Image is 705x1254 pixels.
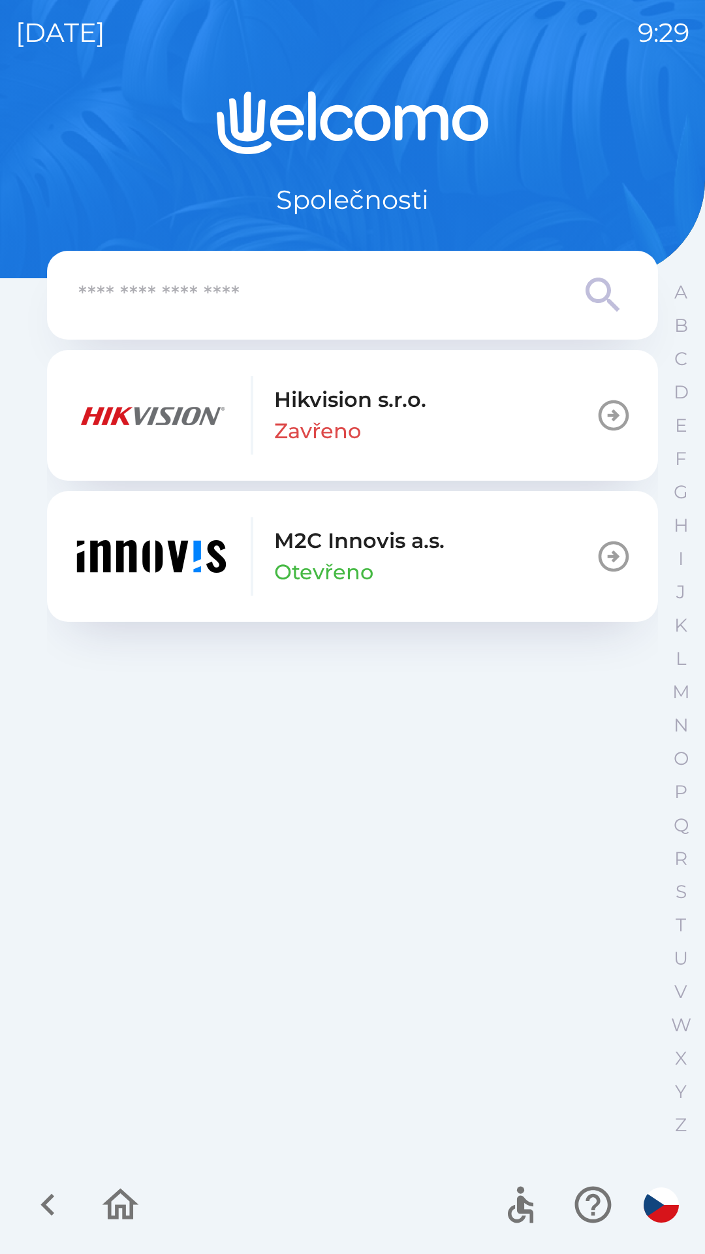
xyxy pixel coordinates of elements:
[675,414,687,437] p: E
[665,475,697,509] button: G
[674,714,689,737] p: N
[665,742,697,775] button: O
[665,376,697,409] button: D
[674,514,689,537] p: H
[674,314,688,337] p: B
[274,556,373,588] p: Otevřeno
[665,442,697,475] button: F
[674,281,687,304] p: A
[674,347,687,370] p: C
[665,775,697,809] button: P
[676,914,686,937] p: T
[665,875,697,908] button: S
[676,880,687,903] p: S
[665,575,697,609] button: J
[675,1114,687,1136] p: Z
[665,609,697,642] button: K
[73,376,230,455] img: b01956f5-af48-444b-9fcc-483460bef81e.png
[665,409,697,442] button: E
[671,1014,691,1037] p: W
[674,814,689,837] p: Q
[675,447,687,470] p: F
[665,342,697,376] button: C
[665,1042,697,1075] button: X
[16,13,105,52] p: [DATE]
[674,947,688,970] p: U
[665,542,697,575] button: I
[674,980,687,1003] p: V
[274,384,426,415] p: Hikvision s.r.o.
[674,481,688,504] p: G
[665,309,697,342] button: B
[665,908,697,942] button: T
[665,942,697,975] button: U
[674,381,689,404] p: D
[665,842,697,875] button: R
[73,517,230,596] img: c42423d4-3517-4601-b1c4-80ea61f5d08a.png
[674,780,687,803] p: P
[676,581,685,603] p: J
[665,975,697,1008] button: V
[665,809,697,842] button: Q
[644,1187,679,1223] img: cs flag
[674,614,687,637] p: K
[665,709,697,742] button: N
[674,847,687,870] p: R
[665,642,697,675] button: L
[678,547,683,570] p: I
[47,491,658,622] button: M2C Innovis a.s.Otevřeno
[665,1008,697,1042] button: W
[665,276,697,309] button: A
[676,647,686,670] p: L
[638,13,689,52] p: 9:29
[672,681,690,703] p: M
[665,675,697,709] button: M
[274,525,445,556] p: M2C Innovis a.s.
[47,91,658,154] img: Logo
[665,509,697,542] button: H
[675,1047,687,1070] p: X
[674,747,689,770] p: O
[47,350,658,481] button: Hikvision s.r.o.Zavřeno
[665,1075,697,1108] button: Y
[276,180,429,219] p: Společnosti
[274,415,361,447] p: Zavřeno
[675,1080,687,1103] p: Y
[665,1108,697,1142] button: Z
